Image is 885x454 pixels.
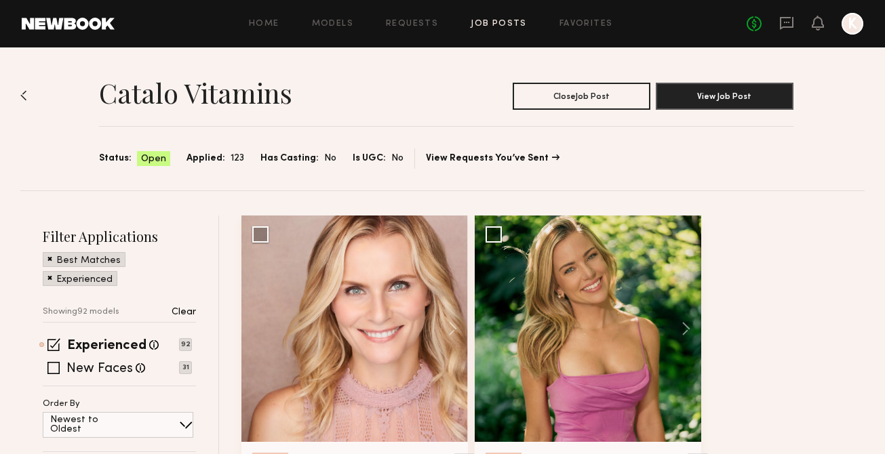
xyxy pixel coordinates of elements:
[67,339,146,353] label: Experienced
[66,363,133,376] label: New Faces
[260,151,319,166] span: Has Casting:
[312,20,353,28] a: Models
[324,151,336,166] span: No
[56,275,113,285] p: Experienced
[656,83,793,110] button: View Job Post
[179,338,192,351] p: 92
[353,151,386,166] span: Is UGC:
[179,361,192,374] p: 31
[513,83,650,110] button: CloseJob Post
[56,256,121,266] p: Best Matches
[43,400,80,409] p: Order By
[141,152,166,166] span: Open
[186,151,225,166] span: Applied:
[391,151,404,166] span: No
[231,151,244,166] span: 123
[559,20,613,28] a: Favorites
[50,415,131,434] p: Newest to Oldest
[471,20,527,28] a: Job Posts
[99,76,292,110] h1: Catalo Vitamins
[172,308,196,317] p: Clear
[842,13,863,35] a: K
[386,20,438,28] a: Requests
[43,227,196,245] h2: Filter Applications
[43,308,119,316] p: Showing 92 models
[20,90,27,101] img: Back to previous page
[99,151,132,166] span: Status:
[249,20,279,28] a: Home
[426,154,559,163] a: View Requests You’ve Sent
